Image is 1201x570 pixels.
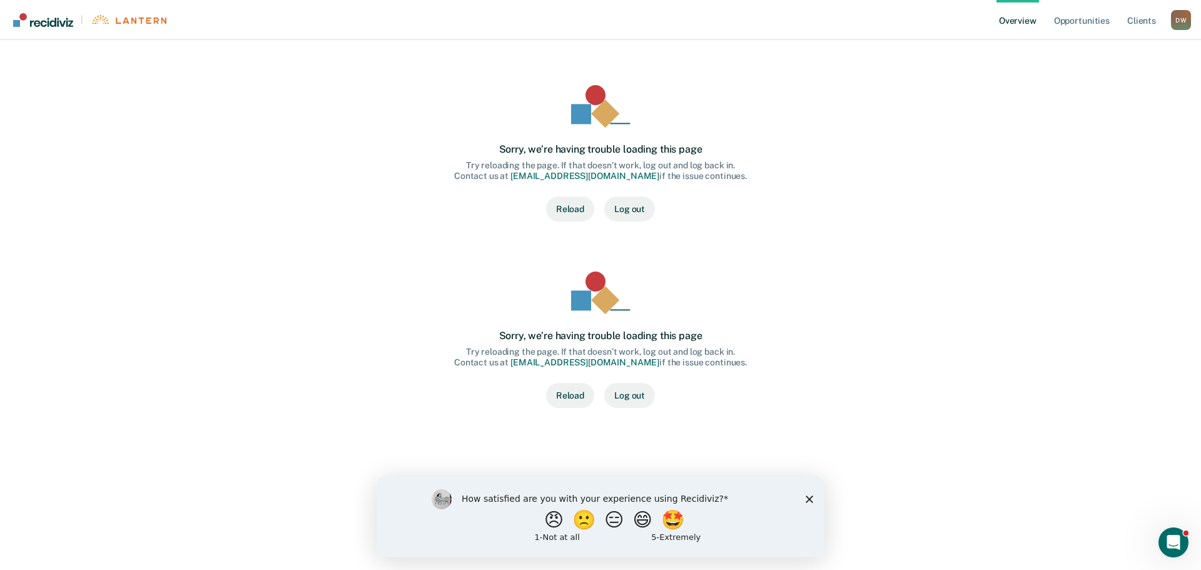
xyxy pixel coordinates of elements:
[1171,10,1191,30] div: D W
[499,143,702,155] div: Sorry, we’re having trouble loading this page
[546,383,594,408] button: Reload
[604,196,655,221] button: Log out
[510,357,659,367] a: [EMAIL_ADDRESS][DOMAIN_NAME]
[604,383,655,408] button: Log out
[454,347,747,368] div: Try reloading the page. If that doesn’t work, log out and log back in. Contact us at if the issue...
[73,14,91,25] span: |
[377,477,824,557] iframe: Survey by Kim from Recidiviz
[510,171,659,181] a: [EMAIL_ADDRESS][DOMAIN_NAME]
[454,160,747,181] div: Try reloading the page. If that doesn’t work, log out and log back in. Contact us at if the issue...
[1158,527,1188,557] iframe: Intercom live chat
[546,196,594,221] button: Reload
[91,15,166,24] img: Lantern
[1171,10,1191,30] button: Profile dropdown button
[13,13,73,27] img: Recidiviz
[499,330,702,342] div: Sorry, we’re having trouble loading this page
